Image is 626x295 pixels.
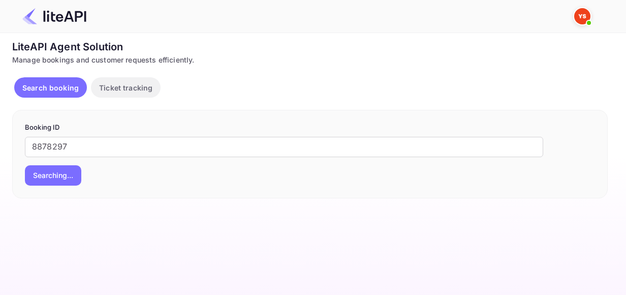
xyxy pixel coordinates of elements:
[25,165,81,186] button: Searching...
[12,54,608,65] div: Manage bookings and customer requests efficiently.
[574,8,590,24] img: Yandex Support
[25,137,543,157] input: Enter Booking ID (e.g., 63782194)
[12,39,608,54] div: LiteAPI Agent Solution
[22,8,86,24] img: LiteAPI Logo
[25,123,595,133] p: Booking ID
[22,82,79,93] p: Search booking
[99,82,152,93] p: Ticket tracking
